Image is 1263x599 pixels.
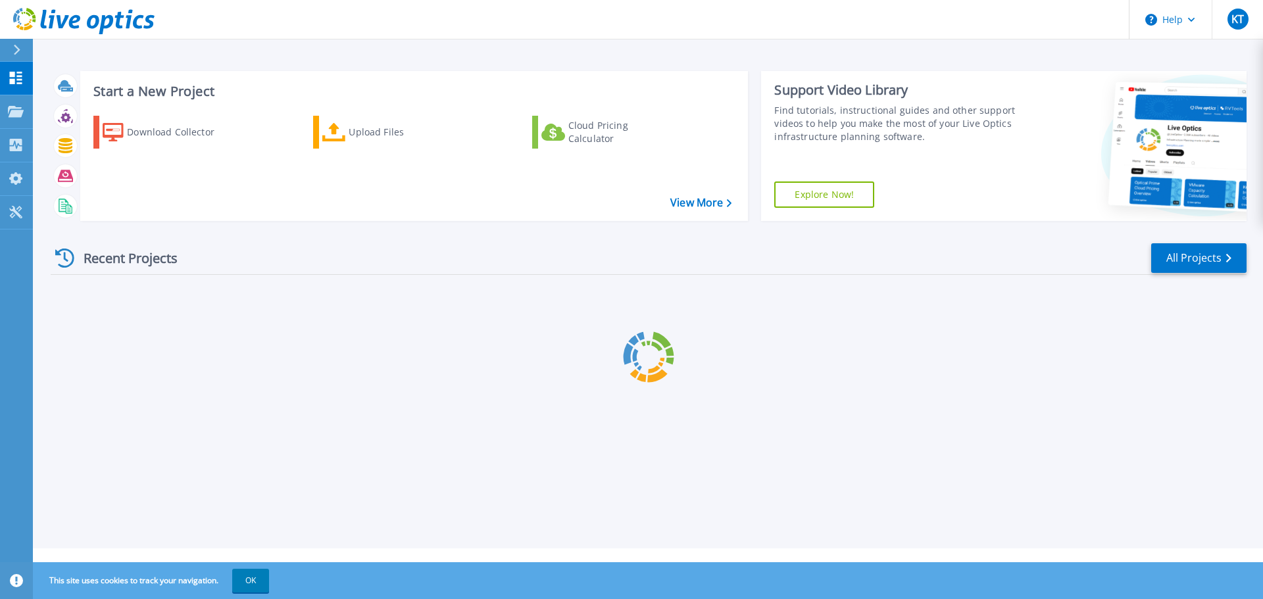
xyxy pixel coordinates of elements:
a: Download Collector [93,116,240,149]
button: OK [232,569,269,592]
div: Upload Files [349,119,454,145]
div: Download Collector [127,119,232,145]
div: Cloud Pricing Calculator [568,119,674,145]
a: Upload Files [313,116,460,149]
a: Explore Now! [774,181,874,208]
a: Cloud Pricing Calculator [532,116,679,149]
span: This site uses cookies to track your navigation. [36,569,269,592]
h3: Start a New Project [93,84,731,99]
div: Find tutorials, instructional guides and other support videos to help you make the most of your L... [774,104,1022,143]
div: Recent Projects [51,242,195,274]
div: Support Video Library [774,82,1022,99]
a: All Projects [1151,243,1247,273]
a: View More [670,197,731,209]
span: KT [1231,14,1244,24]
